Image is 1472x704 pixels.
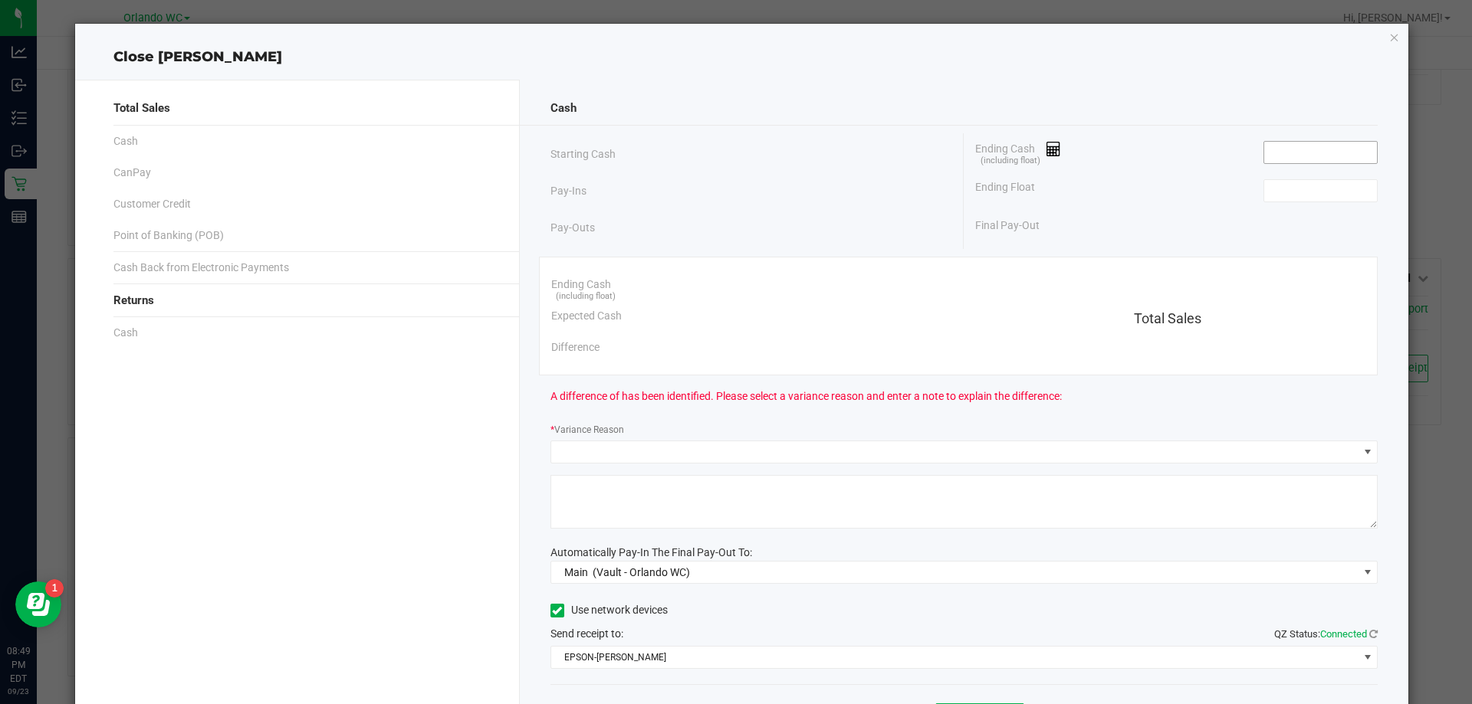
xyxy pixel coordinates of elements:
[981,155,1040,168] span: (including float)
[113,325,138,341] span: Cash
[550,220,595,236] span: Pay-Outs
[550,423,624,437] label: Variance Reason
[113,165,151,181] span: CanPay
[550,602,668,618] label: Use network devices
[556,290,616,303] span: (including float)
[550,388,1062,404] span: A difference of has been identified. Please select a variance reason and enter a note to explain ...
[551,339,600,355] span: Difference
[551,277,611,293] span: Ending Cash
[1320,628,1367,640] span: Connected
[1134,310,1201,326] span: Total Sales
[113,284,488,317] div: Returns
[975,218,1040,234] span: Final Pay-Out
[113,100,170,117] span: Total Sales
[45,579,64,598] iframe: Resource center unread badge
[113,228,224,244] span: Point of Banking (POB)
[550,100,577,117] span: Cash
[113,260,289,276] span: Cash Back from Electronic Payments
[550,546,752,558] span: Automatically Pay-In The Final Pay-Out To:
[551,308,622,324] span: Expected Cash
[550,627,623,640] span: Send receipt to:
[550,183,586,199] span: Pay-Ins
[551,647,1359,668] span: EPSON-[PERSON_NAME]
[593,566,690,578] span: (Vault - Orlando WC)
[564,566,588,578] span: Main
[975,179,1035,202] span: Ending Float
[550,146,616,162] span: Starting Cash
[1274,628,1378,640] span: QZ Status:
[113,133,138,149] span: Cash
[113,196,191,212] span: Customer Credit
[15,581,61,627] iframe: Resource center
[975,141,1061,164] span: Ending Cash
[75,47,1409,67] div: Close [PERSON_NAME]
